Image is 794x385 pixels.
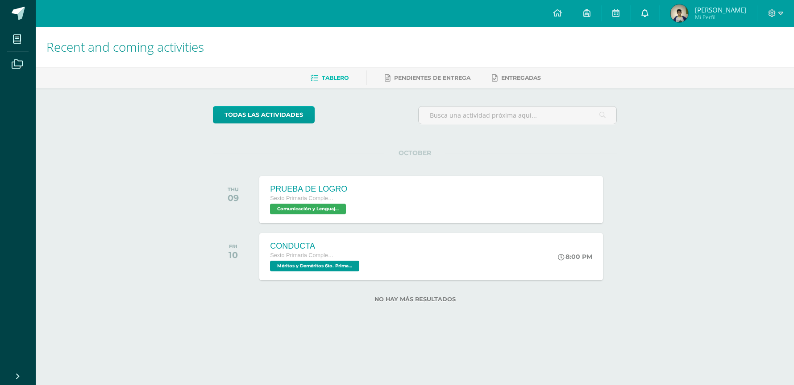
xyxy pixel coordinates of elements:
span: Mi Perfil [695,13,746,21]
span: Tablero [322,74,349,81]
span: Sexto Primaria Complementaria [270,195,337,201]
a: todas las Actividades [213,106,315,123]
div: PRUEBA DE LOGRO [270,184,348,194]
a: Entregadas [492,71,541,85]
span: Sexto Primaria Complementaria [270,252,337,258]
span: Méritos y Deméritos 6to. Primaria ¨A¨ 'A' [270,261,359,271]
div: CONDUCTA [270,242,362,251]
div: FRI [229,243,238,250]
span: Comunicación y Lenguaje L.1 'A' [270,204,346,214]
img: e88e0bc9a64d7e921523335da4a45765.png [670,4,688,22]
a: Tablero [311,71,349,85]
input: Busca una actividad próxima aquí... [419,106,616,124]
span: Entregadas [501,74,541,81]
div: 8:00 PM [558,253,592,261]
span: Pendientes de entrega [394,74,470,81]
span: OCTOBER [384,149,445,157]
label: No hay más resultados [213,296,617,303]
span: Recent and coming activities [46,38,204,55]
span: [PERSON_NAME] [695,5,746,14]
div: 09 [228,192,239,203]
div: THU [228,186,239,192]
a: Pendientes de entrega [385,71,470,85]
div: 10 [229,250,238,260]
